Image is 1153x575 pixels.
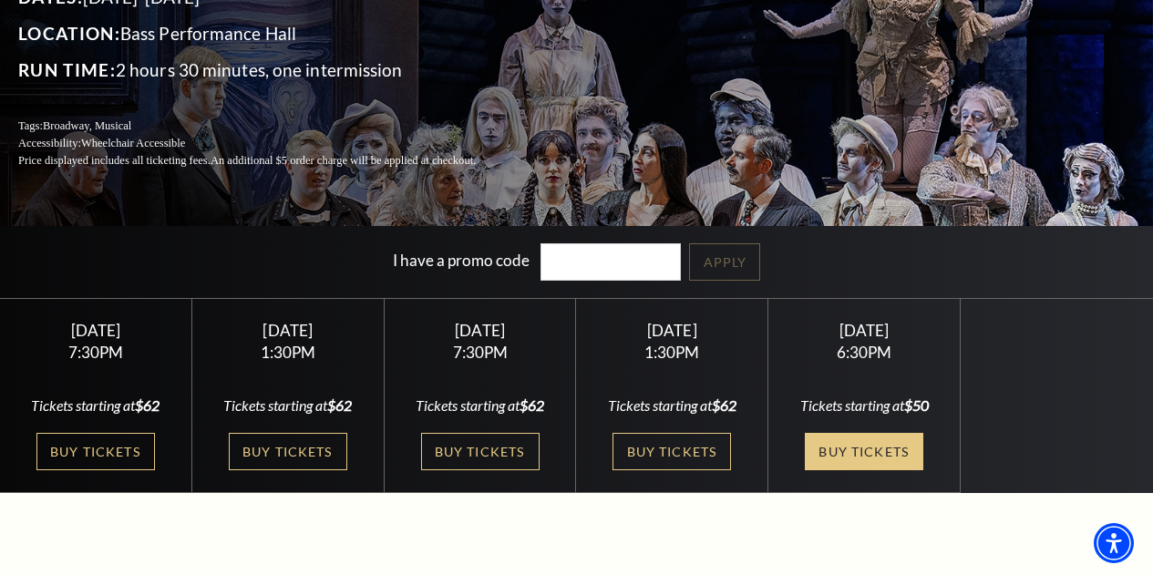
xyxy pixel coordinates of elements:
div: Tickets starting at [22,395,170,416]
span: $62 [327,396,352,414]
span: Broadway, Musical [43,119,131,132]
span: Location: [18,23,120,44]
div: Tickets starting at [598,395,746,416]
p: Tags: [18,118,520,135]
div: [DATE] [22,321,170,340]
span: Wheelchair Accessible [81,137,185,149]
div: 7:30PM [406,344,553,360]
a: Buy Tickets [805,433,923,470]
span: $62 [520,396,544,414]
span: Run Time: [18,59,116,80]
p: Accessibility: [18,135,520,152]
a: Buy Tickets [613,433,731,470]
div: [DATE] [790,321,938,340]
p: Price displayed includes all ticketing fees. [18,152,520,169]
span: $50 [904,396,929,414]
div: Tickets starting at [406,395,553,416]
div: [DATE] [598,321,746,340]
span: $62 [135,396,160,414]
span: $62 [712,396,736,414]
div: Tickets starting at [214,395,362,416]
div: 1:30PM [598,344,746,360]
label: I have a promo code [393,251,530,270]
a: Buy Tickets [421,433,540,470]
div: 7:30PM [22,344,170,360]
div: [DATE] [406,321,553,340]
div: 1:30PM [214,344,362,360]
a: Buy Tickets [229,433,347,470]
p: 2 hours 30 minutes, one intermission [18,56,520,85]
div: Tickets starting at [790,395,938,416]
span: An additional $5 order charge will be applied at checkout. [211,154,476,167]
div: Accessibility Menu [1094,523,1134,563]
div: [DATE] [214,321,362,340]
div: 6:30PM [790,344,938,360]
a: Buy Tickets [36,433,155,470]
p: Bass Performance Hall [18,19,520,48]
